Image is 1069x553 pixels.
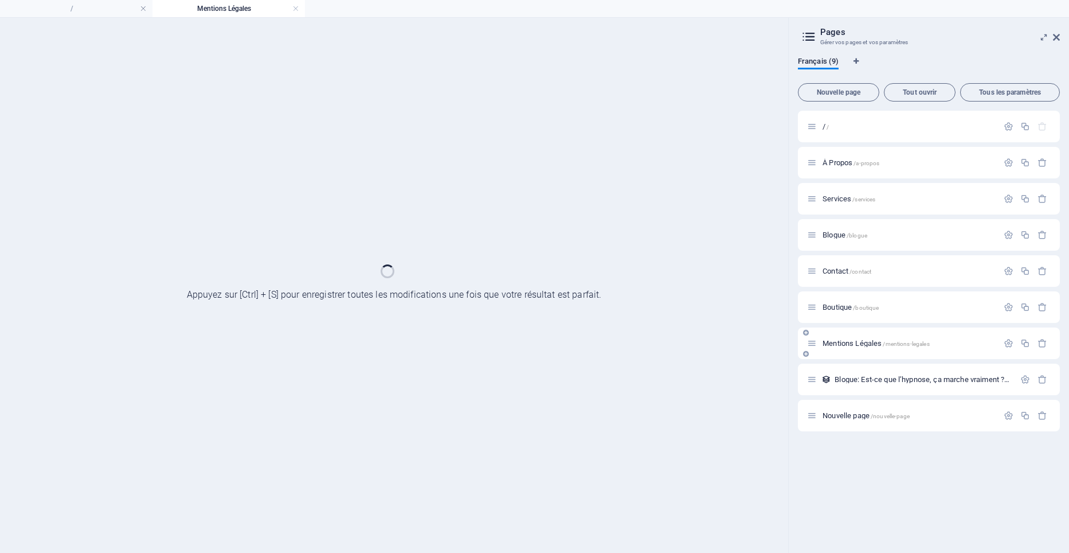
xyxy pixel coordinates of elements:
[819,303,998,311] div: Boutique/boutique
[821,375,831,384] div: Cette mise en page est utilisée en tant que modèle pour toutes les entrées (par exemple : un arti...
[152,2,305,15] h4: Mentions Légales
[798,57,1060,79] div: Onglets langues
[1020,302,1030,312] div: Dupliquer
[819,159,998,166] div: À Propos/a-propos
[1020,338,1030,348] div: Dupliquer
[1004,302,1013,312] div: Paramètres
[827,124,829,130] span: /
[883,341,929,347] span: /mentions-legales
[960,83,1060,102] button: Tous les paramètres
[823,339,930,348] span: Cliquez pour ouvrir la page.
[1004,158,1013,168] div: Paramètres
[1020,194,1030,204] div: Dupliquer
[849,268,871,275] span: /contact
[819,412,998,419] div: Nouvelle page/nouvelle-page
[798,54,839,71] span: Français (9)
[823,231,867,239] span: Cliquez pour ouvrir la page.
[1020,411,1030,420] div: Dupliquer
[1020,122,1030,131] div: Dupliquer
[1004,230,1013,240] div: Paramètres
[871,413,910,419] span: /nouvelle-page
[1020,375,1030,384] div: Paramètres
[819,231,998,239] div: Blogue/blogue
[823,194,875,203] span: Cliquez pour ouvrir la page.
[965,89,1055,96] span: Tous les paramètres
[847,232,867,239] span: /blogue
[1037,266,1047,276] div: Supprimer
[1037,411,1047,420] div: Supprimer
[1037,194,1047,204] div: Supprimer
[1020,158,1030,168] div: Dupliquer
[1020,266,1030,276] div: Dupliquer
[823,158,879,167] span: Cliquez pour ouvrir la page.
[820,27,1060,37] h2: Pages
[819,340,998,347] div: Mentions Légales/mentions-legales
[1037,122,1047,131] div: La page de départ ne peut pas être supprimée.
[853,160,879,166] span: /a-propos
[823,303,879,311] span: Cliquez pour ouvrir la page.
[1020,230,1030,240] div: Dupliquer
[823,411,910,420] span: Cliquez pour ouvrir la page.
[831,376,1015,383] div: Blogue: Est-ce que l’hypnose, ça marche vraiment ? Découvre la vérité !
[884,83,956,102] button: Tout ouvrir
[798,83,879,102] button: Nouvelle page
[1004,122,1013,131] div: Paramètres
[820,37,1037,48] h3: Gérer vos pages et vos paramètres
[819,123,998,130] div: //
[823,267,871,275] span: Cliquez pour ouvrir la page.
[1004,411,1013,420] div: Paramètres
[852,196,875,202] span: /services
[803,89,874,96] span: Nouvelle page
[1037,158,1047,168] div: Supprimer
[819,195,998,202] div: Services/services
[1037,302,1047,312] div: Supprimer
[1037,338,1047,348] div: Supprimer
[853,305,879,311] span: /boutique
[1037,375,1047,384] div: Supprimer
[1004,338,1013,348] div: Paramètres
[1004,194,1013,204] div: Paramètres
[823,122,829,131] span: Cliquez pour ouvrir la page.
[1004,266,1013,276] div: Paramètres
[889,89,950,96] span: Tout ouvrir
[1037,230,1047,240] div: Supprimer
[819,267,998,275] div: Contact/contact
